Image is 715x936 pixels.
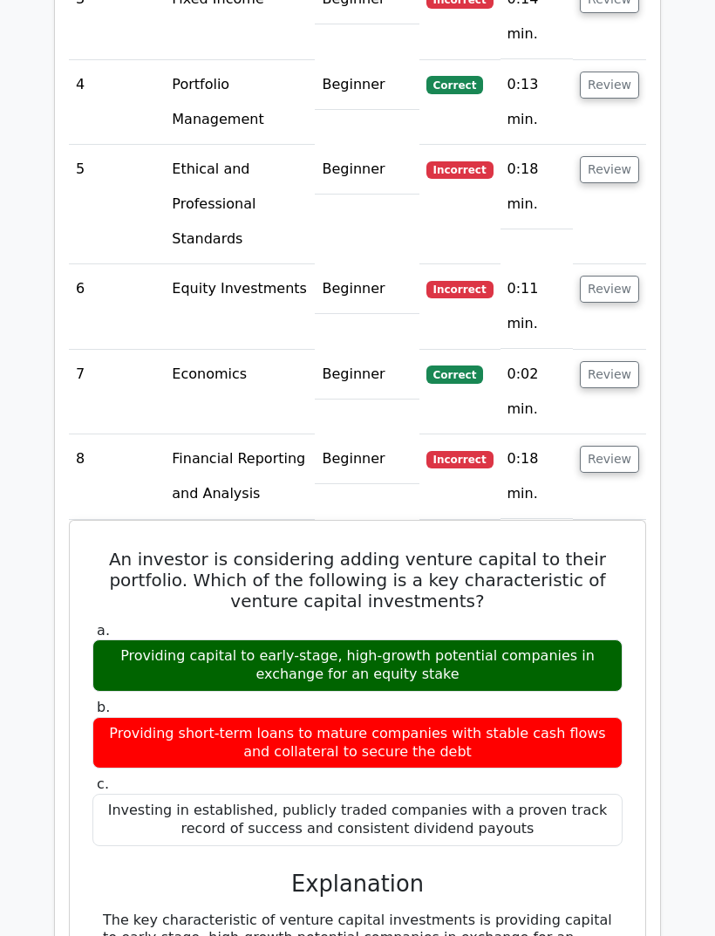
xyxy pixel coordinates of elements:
td: Beginner [315,60,419,110]
div: Providing capital to early-stage, high-growth potential companies in exchange for an equity stake [92,639,623,692]
td: Beginner [315,350,419,400]
span: b. [97,699,110,715]
td: Portfolio Management [165,60,315,145]
button: Review [580,276,639,303]
span: a. [97,622,110,639]
td: Economics [165,350,315,434]
span: Correct [426,366,483,383]
td: 0:02 min. [500,350,574,434]
h5: An investor is considering adding venture capital to their portfolio. Which of the following is a... [91,549,624,611]
button: Review [580,156,639,183]
span: Incorrect [426,281,494,298]
div: Providing short-term loans to mature companies with stable cash flows and collateral to secure th... [92,717,623,769]
td: 0:18 min. [500,145,574,229]
td: 0:18 min. [500,434,574,519]
h3: Explanation [103,871,612,898]
div: Investing in established, publicly traded companies with a proven track record of success and con... [92,794,623,846]
td: Ethical and Professional Standards [165,145,315,264]
td: Beginner [315,264,419,314]
span: Incorrect [426,161,494,179]
span: c. [97,775,109,792]
td: Beginner [315,145,419,195]
td: Beginner [315,434,419,484]
td: 4 [69,60,165,145]
td: 8 [69,434,165,519]
span: Incorrect [426,451,494,468]
td: 0:11 min. [500,264,574,349]
td: Equity Investments [165,264,315,349]
td: 7 [69,350,165,434]
td: 5 [69,145,165,264]
button: Review [580,446,639,473]
span: Correct [426,76,483,93]
td: Financial Reporting and Analysis [165,434,315,519]
td: 0:13 min. [500,60,574,145]
td: 6 [69,264,165,349]
button: Review [580,72,639,99]
button: Review [580,361,639,388]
